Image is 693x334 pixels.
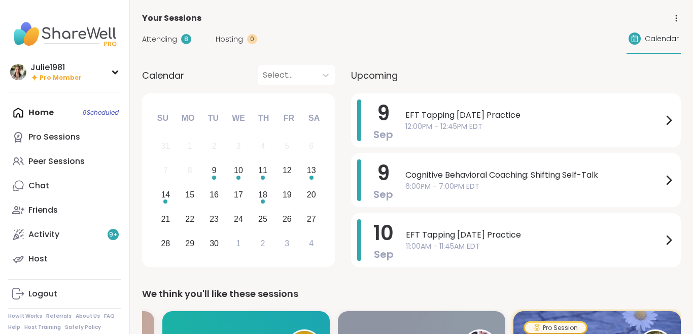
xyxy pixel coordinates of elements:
[142,287,681,301] div: We think you'll like these sessions
[188,139,192,153] div: 1
[142,34,177,45] span: Attending
[236,237,241,250] div: 1
[76,313,100,320] a: About Us
[303,107,325,129] div: Sa
[8,222,121,247] a: Activity9+
[374,247,394,261] span: Sep
[307,163,316,177] div: 13
[161,188,170,202] div: 14
[300,160,322,182] div: Choose Saturday, September 13th, 2025
[142,12,201,24] span: Your Sessions
[8,313,42,320] a: How It Works
[210,212,219,226] div: 23
[276,232,298,254] div: Choose Friday, October 3rd, 2025
[236,139,241,153] div: 3
[234,188,243,202] div: 17
[212,139,217,153] div: 2
[153,134,323,255] div: month 2025-09
[283,212,292,226] div: 26
[234,163,243,177] div: 10
[163,163,168,177] div: 7
[260,237,265,250] div: 2
[185,188,194,202] div: 15
[8,149,121,174] a: Peer Sessions
[46,313,72,320] a: Referrals
[228,184,250,206] div: Choose Wednesday, September 17th, 2025
[227,107,250,129] div: We
[377,159,390,187] span: 9
[276,160,298,182] div: Choose Friday, September 12th, 2025
[258,188,267,202] div: 18
[10,64,26,80] img: Julie1981
[278,107,300,129] div: Fr
[28,156,85,167] div: Peer Sessions
[405,181,663,192] span: 6:00PM - 7:00PM EDT
[283,163,292,177] div: 12
[300,208,322,230] div: Choose Saturday, September 27th, 2025
[109,230,118,239] span: 9 +
[247,34,257,44] div: 0
[373,127,393,142] span: Sep
[179,136,201,157] div: Not available Monday, September 1st, 2025
[252,208,274,230] div: Choose Thursday, September 25th, 2025
[252,184,274,206] div: Choose Thursday, September 18th, 2025
[179,184,201,206] div: Choose Monday, September 15th, 2025
[377,99,390,127] span: 9
[285,237,289,250] div: 3
[179,232,201,254] div: Choose Monday, September 29th, 2025
[179,160,201,182] div: Not available Monday, September 8th, 2025
[525,323,586,333] div: Pro Session
[203,160,225,182] div: Choose Tuesday, September 9th, 2025
[216,34,243,45] span: Hosting
[8,282,121,306] a: Logout
[185,212,194,226] div: 22
[406,229,663,241] span: EFT Tapping [DATE] Practice
[252,160,274,182] div: Choose Thursday, September 11th, 2025
[155,208,177,230] div: Choose Sunday, September 21st, 2025
[406,241,663,252] span: 11:00AM - 11:45AM EDT
[351,69,398,82] span: Upcoming
[373,219,394,247] span: 10
[300,184,322,206] div: Choose Saturday, September 20th, 2025
[203,208,225,230] div: Choose Tuesday, September 23rd, 2025
[309,139,314,153] div: 6
[307,188,316,202] div: 20
[276,184,298,206] div: Choose Friday, September 19th, 2025
[202,107,224,129] div: Tu
[228,232,250,254] div: Choose Wednesday, October 1st, 2025
[203,136,225,157] div: Not available Tuesday, September 2nd, 2025
[161,237,170,250] div: 28
[405,169,663,181] span: Cognitive Behavioral Coaching: Shifting Self-Talk
[252,136,274,157] div: Not available Thursday, September 4th, 2025
[8,16,121,52] img: ShareWell Nav Logo
[152,107,174,129] div: Su
[285,139,289,153] div: 5
[161,212,170,226] div: 21
[30,62,82,73] div: Julie1981
[405,121,663,132] span: 12:00PM - 12:45PM EDT
[276,136,298,157] div: Not available Friday, September 5th, 2025
[155,184,177,206] div: Choose Sunday, September 14th, 2025
[8,247,121,271] a: Host
[28,229,59,240] div: Activity
[234,212,243,226] div: 24
[252,232,274,254] div: Choose Thursday, October 2nd, 2025
[177,107,199,129] div: Mo
[181,34,191,44] div: 8
[309,237,314,250] div: 4
[161,139,170,153] div: 31
[276,208,298,230] div: Choose Friday, September 26th, 2025
[142,69,184,82] span: Calendar
[28,253,48,264] div: Host
[307,212,316,226] div: 27
[228,208,250,230] div: Choose Wednesday, September 24th, 2025
[210,237,219,250] div: 30
[28,205,58,216] div: Friends
[188,163,192,177] div: 8
[155,160,177,182] div: Not available Sunday, September 7th, 2025
[373,187,393,202] span: Sep
[28,180,49,191] div: Chat
[300,136,322,157] div: Not available Saturday, September 6th, 2025
[258,163,267,177] div: 11
[300,232,322,254] div: Choose Saturday, October 4th, 2025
